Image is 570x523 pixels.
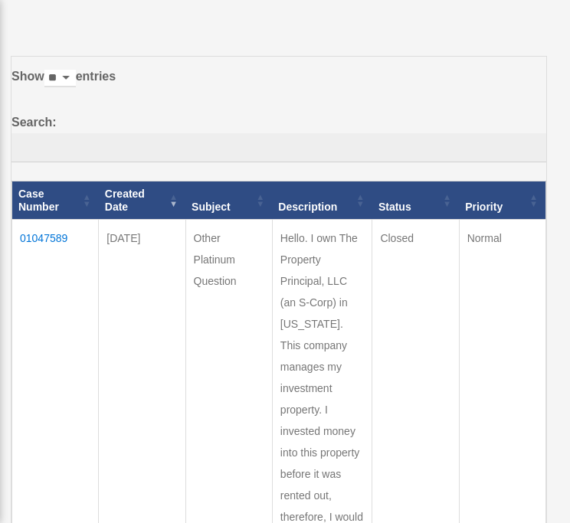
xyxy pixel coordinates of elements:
[185,181,272,220] th: Subject: activate to sort column ascending
[11,133,546,162] input: Search:
[11,66,546,103] label: Show entries
[12,181,99,220] th: Case Number: activate to sort column ascending
[459,181,545,220] th: Priority: activate to sort column ascending
[44,70,76,87] select: Showentries
[99,181,185,220] th: Created Date: activate to sort column ascending
[11,112,546,162] label: Search:
[372,181,459,220] th: Status: activate to sort column ascending
[272,181,372,220] th: Description: activate to sort column ascending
